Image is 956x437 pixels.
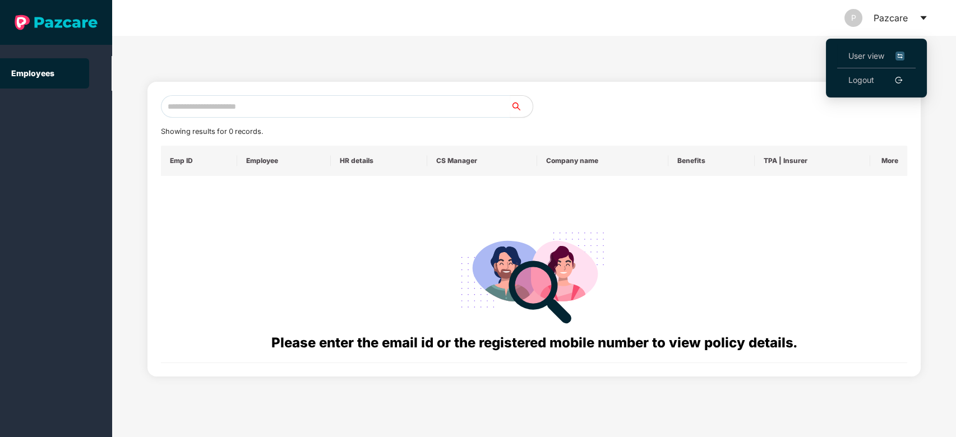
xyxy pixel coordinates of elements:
[848,74,874,86] a: Logout
[895,50,904,62] img: svg+xml;base64,PHN2ZyB4bWxucz0iaHR0cDovL3d3dy53My5vcmcvMjAwMC9zdmciIHdpZHRoPSIxNiIgaGVpZ2h0PSIxNi...
[537,146,668,176] th: Company name
[870,146,908,176] th: More
[510,102,533,111] span: search
[331,146,427,176] th: HR details
[848,50,904,62] span: User view
[11,68,54,78] a: Employees
[427,146,537,176] th: CS Manager
[919,13,928,22] span: caret-down
[453,218,615,332] img: svg+xml;base64,PHN2ZyB4bWxucz0iaHR0cDovL3d3dy53My5vcmcvMjAwMC9zdmciIHdpZHRoPSIyODgiIGhlaWdodD0iMj...
[755,146,870,176] th: TPA | Insurer
[237,146,331,176] th: Employee
[161,127,263,136] span: Showing results for 0 records.
[851,9,856,27] span: P
[668,146,754,176] th: Benefits
[510,95,533,118] button: search
[271,334,797,351] span: Please enter the email id or the registered mobile number to view policy details.
[161,146,238,176] th: Emp ID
